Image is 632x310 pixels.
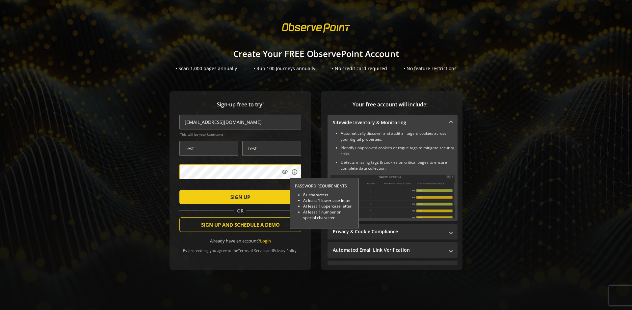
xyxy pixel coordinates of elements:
span: Your free account will include: [328,101,453,108]
span: OR [234,208,246,214]
div: • Run 100 Journeys annually [253,65,315,72]
mat-panel-title: Privacy & Cookie Compliance [333,228,444,235]
a: Login [260,238,271,244]
mat-panel-title: Automated Email Link Verification [333,247,444,253]
li: Automatically discover and audit all tags & cookies across your digital properties. [341,130,455,142]
div: • No feature restrictions [404,65,457,72]
div: • Scan 1,000 pages annually [175,65,237,72]
li: At least 1 number or special character [303,209,354,220]
button: SIGN UP AND SCHEDULE A DEMO [179,217,301,232]
li: 8+ characters [303,192,354,198]
li: Detects missing tags & cookies on critical pages to ensure complete data collection. [341,159,455,171]
input: Email Address (name@work-email.com) * [179,115,301,129]
li: At least 1 lowercase letter [303,198,354,204]
button: SIGN UP [179,190,301,204]
span: SIGN UP [230,191,250,203]
mat-expansion-panel-header: Automated Email Link Verification [328,242,458,258]
mat-icon: visibility [281,169,288,175]
mat-expansion-panel-header: Sitewide Inventory & Monitoring [328,115,458,130]
input: Last Name * [242,141,301,156]
mat-expansion-panel-header: Performance Monitoring with Web Vitals [328,261,458,276]
a: Terms of Service [238,248,266,253]
mat-expansion-panel-header: Privacy & Cookie Compliance [328,224,458,240]
span: This will be your Username [180,132,301,137]
div: By proceeding, you agree to the and . [179,244,301,253]
li: At least 1 uppercase letter [303,204,354,209]
span: SIGN UP AND SCHEDULE A DEMO [201,219,280,231]
img: Sitewide Inventory & Monitoring [330,175,455,218]
div: Sitewide Inventory & Monitoring [328,130,458,221]
mat-panel-title: Sitewide Inventory & Monitoring [333,119,444,126]
mat-icon: info [291,169,298,175]
div: PASSWORD REQUIREMENTS [295,183,354,189]
div: Already have an account? [179,238,301,244]
div: • No credit card required [332,65,387,72]
a: Privacy Policy [273,248,297,253]
li: Identify unapproved cookies or rogue tags to mitigate security risks. [341,145,455,157]
span: Sign-up free to try! [179,101,301,108]
input: First Name * [179,141,238,156]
